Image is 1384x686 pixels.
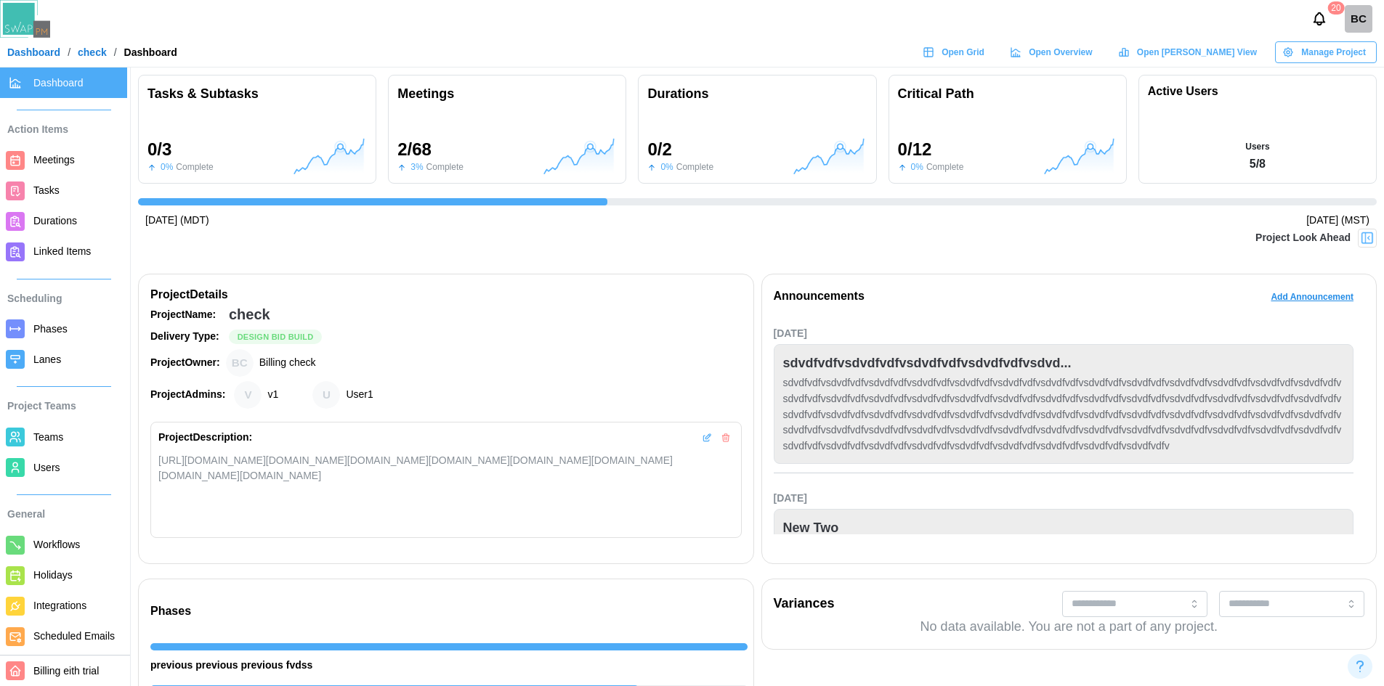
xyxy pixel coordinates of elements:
div: Tasks & Subtasks [147,84,367,105]
div: 0 % [161,160,173,174]
div: v1 [234,381,262,409]
a: Open Grid [915,41,995,63]
div: Announcements [774,287,865,306]
span: Open [PERSON_NAME] View [1137,42,1257,62]
div: Complete [926,160,963,174]
div: Project Details [150,286,742,304]
span: Users [33,462,60,473]
img: Trend graph [719,138,939,174]
div: / [114,47,117,57]
div: sdvdfvdfvsdvdfvdfvsdvdfvdfvsdvdfvdfvsdvd... [783,354,1072,374]
div: Delivery Type: [150,329,223,345]
div: 0 / 2 [647,140,713,159]
div: 2 / 68 [397,140,464,159]
div: Durations [647,84,867,105]
div: 0 / 12 [898,140,964,159]
a: Open [PERSON_NAME] View [1111,41,1268,63]
span: Meetings [33,154,75,166]
div: Critical Path [898,84,1117,105]
div: Dashboard [124,47,177,57]
div: Complete [676,160,713,174]
img: Trend graph [219,138,439,174]
div: 0 % [911,160,923,174]
h1: Active Users [1148,84,1218,99]
a: Billing check [1345,5,1372,33]
div: 3 % [410,160,423,174]
span: Manage Project [1301,42,1366,62]
span: Tasks [33,184,60,196]
div: New Two [783,518,839,539]
span: Holidays [33,569,73,581]
div: [DATE] [774,491,1354,507]
div: Variances [774,594,835,614]
div: Billing check [226,349,254,377]
div: Complete [426,160,464,174]
div: Project Look Ahead [1255,230,1351,246]
div: / [68,47,70,57]
strong: Project Owner: [150,356,220,368]
span: Integrations [33,600,86,611]
span: Lanes [33,354,61,365]
div: previous previous previous fvdss [150,658,748,674]
strong: Project Admins: [150,388,225,400]
div: User1 [346,387,373,403]
button: Notifications [1307,7,1332,31]
div: Project Description: [158,430,252,446]
img: Project Look Ahead Button [1360,231,1375,245]
div: Billing check [259,355,316,371]
div: User1 [312,381,340,409]
div: [DATE] (MST) [1306,213,1369,229]
span: Design Bid Build [238,330,314,343]
div: sdvdfvdfvsdvdfvdfvsdvdfvdfvsdvdfvdfvsdvdfvdfvsdvdfvdfvsdvdfvdfvsdvdfvdfvsdvdfvdfvsdvdfvdfvsdvdfvd... [783,375,1345,454]
div: No data available. You are not a part of any project. [920,617,1218,637]
span: Linked Items [33,245,91,257]
div: Complete [176,160,213,174]
div: v1 [267,387,278,403]
div: [DATE] [774,326,1354,342]
a: Open Overview [1003,41,1104,63]
div: Project Name: [150,307,223,323]
a: check [78,47,107,57]
div: 0 % [660,160,673,174]
span: Durations [33,215,77,226]
div: [DATE] (MDT) [145,213,209,229]
span: Add Announcement [1271,287,1353,307]
div: 20 [1327,1,1344,15]
button: Add Announcement [1260,286,1364,308]
span: Dashboard [33,77,84,89]
span: Open Grid [942,42,984,62]
span: Teams [33,431,63,443]
span: Phases [33,323,68,335]
div: BC [1345,5,1372,33]
a: Dashboard [7,47,60,57]
div: 0 / 3 [147,140,214,159]
img: Trend graph [469,138,689,174]
button: Manage Project [1275,41,1377,63]
span: Scheduled Emails [33,630,115,642]
div: [URL][DOMAIN_NAME][DOMAIN_NAME][DOMAIN_NAME][DOMAIN_NAME][DOMAIN_NAME][DOMAIN_NAME][DOMAIN_NAME][... [158,453,734,483]
span: Open Overview [1029,42,1092,62]
div: Meetings [397,84,617,105]
div: check [229,303,270,326]
span: Workflows [33,539,80,550]
span: Billing eith trial [33,665,99,677]
img: Trend graph [969,138,1189,174]
div: Phases [150,603,748,621]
